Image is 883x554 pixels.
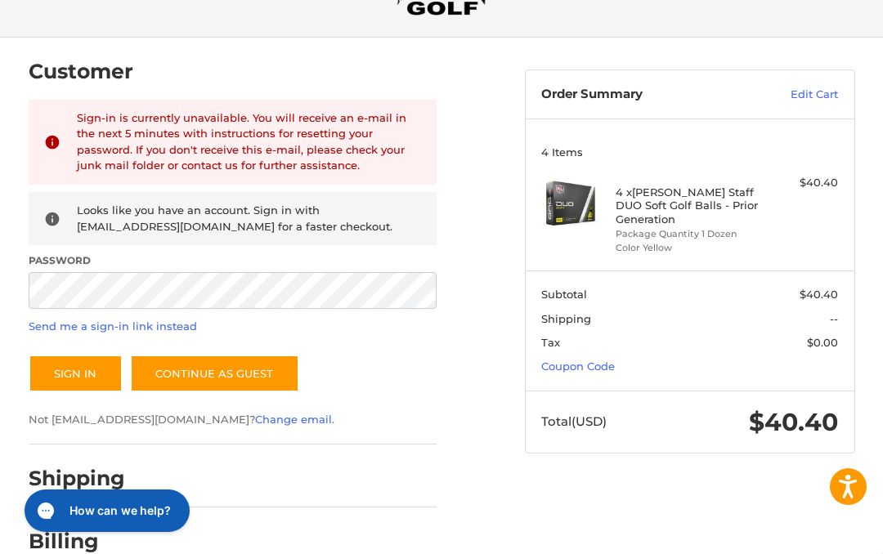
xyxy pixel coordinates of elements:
a: Coupon Code [541,360,615,373]
a: Send me a sign-in link instead [29,319,197,333]
span: Shipping [541,312,591,325]
span: $0.00 [807,336,838,349]
li: Color Yellow [616,241,760,255]
div: $40.40 [764,175,838,191]
span: -- [830,312,838,325]
span: $40.40 [800,288,838,301]
span: Tax [541,336,560,349]
span: Looks like you have an account. Sign in with [EMAIL_ADDRESS][DOMAIN_NAME] for a faster checkout. [77,203,392,233]
a: Edit Cart [743,87,838,103]
a: Change email [255,413,332,426]
h4: 4 x [PERSON_NAME] Staff DUO Soft Golf Balls - Prior Generation [616,185,760,226]
h2: Shipping [29,466,125,491]
h3: 4 Items [541,145,838,159]
h3: Order Summary [541,87,743,103]
a: Continue as guest [130,355,299,392]
span: Total (USD) [541,413,607,429]
li: Package Quantity 1 Dozen [616,227,760,241]
button: Sign In [29,355,123,392]
h2: Customer [29,59,133,84]
span: $40.40 [749,407,838,437]
p: Not [EMAIL_ADDRESS][DOMAIN_NAME]? . [29,412,437,428]
h2: Billing [29,529,124,554]
div: Sign-in is currently unavailable. You will receive an e-mail in the next 5 minutes with instructi... [77,110,421,174]
span: Subtotal [541,288,587,301]
iframe: Gorgias live chat messenger [16,484,195,538]
label: Password [29,253,437,268]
